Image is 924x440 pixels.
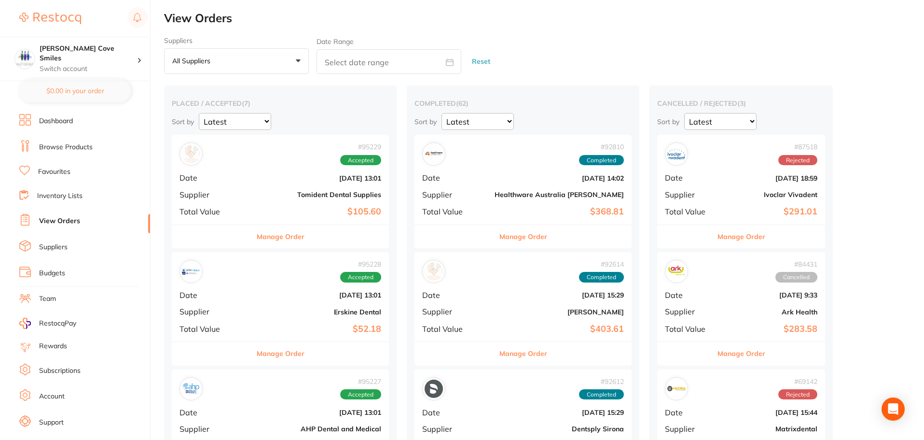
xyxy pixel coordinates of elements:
b: [DATE] 13:01 [252,409,381,416]
img: Adam Dental [425,262,443,281]
b: AHP Dental and Medical [252,425,381,433]
a: Subscriptions [39,366,81,376]
a: Team [39,294,56,304]
a: View Orders [39,216,80,226]
span: Date [665,173,713,182]
img: Hallett Cove Smiles [15,49,34,69]
span: Date [422,291,487,299]
span: Total Value [179,207,244,216]
p: Sort by [657,117,679,126]
span: Total Value [179,325,244,333]
h4: Hallett Cove Smiles [40,44,137,63]
b: $105.60 [252,207,381,217]
a: Restocq Logo [19,7,81,29]
b: [DATE] 9:33 [721,291,817,299]
img: Restocq Logo [19,13,81,24]
span: Supplier [179,425,244,433]
span: Date [179,173,244,182]
span: Date [179,408,244,417]
span: # 95229 [340,143,381,151]
span: Accepted [340,389,381,400]
div: Tomident Dental Supplies#95229AcceptedDate[DATE] 13:01SupplierTomident Dental SuppliesTotal Value... [172,135,389,248]
a: Browse Products [39,142,93,152]
span: # 92810 [579,143,624,151]
b: Dentsply Sirona [495,425,624,433]
button: All suppliers [164,48,309,74]
b: $368.81 [495,207,624,217]
h2: cancelled / rejected ( 3 ) [657,99,825,108]
h2: completed ( 62 ) [414,99,632,108]
span: Supplier [665,307,713,316]
span: # 92614 [579,260,624,268]
a: Suppliers [39,242,68,252]
button: Manage Order [499,225,547,248]
b: Healthware Australia [PERSON_NAME] [495,191,624,199]
a: Favourites [38,167,70,177]
button: $0.00 in your order [19,79,131,102]
b: [DATE] 14:02 [495,174,624,182]
button: Manage Order [257,342,304,365]
b: Tomident Dental Supplies [252,191,381,199]
a: Dashboard [39,116,73,126]
b: $403.61 [495,324,624,334]
a: RestocqPay [19,318,76,329]
span: Total Value [665,207,713,216]
span: Accepted [340,155,381,166]
span: Supplier [179,307,244,316]
span: Supplier [665,190,713,199]
img: Healthware Australia Ridley [425,145,443,163]
img: Matrixdental [667,380,686,398]
p: All suppliers [172,57,214,65]
span: # 84431 [775,260,817,268]
h2: placed / accepted ( 7 ) [172,99,389,108]
p: Sort by [172,117,194,126]
span: Completed [579,389,624,400]
span: Completed [579,155,624,166]
img: RestocqPay [19,318,31,329]
div: Erskine Dental#95228AcceptedDate[DATE] 13:01SupplierErskine DentalTotal Value$52.18Manage Order [172,252,389,366]
img: Tomident Dental Supplies [182,145,200,163]
label: Date Range [317,38,354,45]
button: Manage Order [499,342,547,365]
a: Rewards [39,341,67,351]
span: RestocqPay [39,319,76,328]
b: [DATE] 13:01 [252,174,381,182]
button: Reset [469,49,493,74]
span: Date [422,173,487,182]
p: Sort by [414,117,437,126]
span: Accepted [340,272,381,283]
img: Ivoclar Vivadent [667,145,686,163]
span: # 95227 [340,378,381,385]
b: $291.01 [721,207,817,217]
span: Date [422,408,487,417]
span: # 92612 [579,378,624,385]
img: AHP Dental and Medical [182,380,200,398]
div: Open Intercom Messenger [882,397,905,421]
span: Rejected [778,389,817,400]
p: Switch account [40,64,137,74]
b: [DATE] 13:01 [252,291,381,299]
span: Total Value [422,207,487,216]
span: Cancelled [775,272,817,283]
label: Suppliers [164,37,309,44]
span: # 87518 [778,143,817,151]
b: [PERSON_NAME] [495,308,624,316]
img: Dentsply Sirona [425,380,443,398]
span: Supplier [422,425,487,433]
b: [DATE] 15:44 [721,409,817,416]
span: Total Value [665,325,713,333]
span: Date [665,291,713,299]
b: [DATE] 18:59 [721,174,817,182]
span: Rejected [778,155,817,166]
span: Completed [579,272,624,283]
button: Manage Order [717,342,765,365]
button: Manage Order [717,225,765,248]
b: Erskine Dental [252,308,381,316]
b: Ark Health [721,308,817,316]
span: Supplier [179,190,244,199]
span: Supplier [422,307,487,316]
b: [DATE] 15:29 [495,409,624,416]
a: Inventory Lists [37,191,83,201]
span: Total Value [422,325,487,333]
span: # 69142 [778,378,817,385]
